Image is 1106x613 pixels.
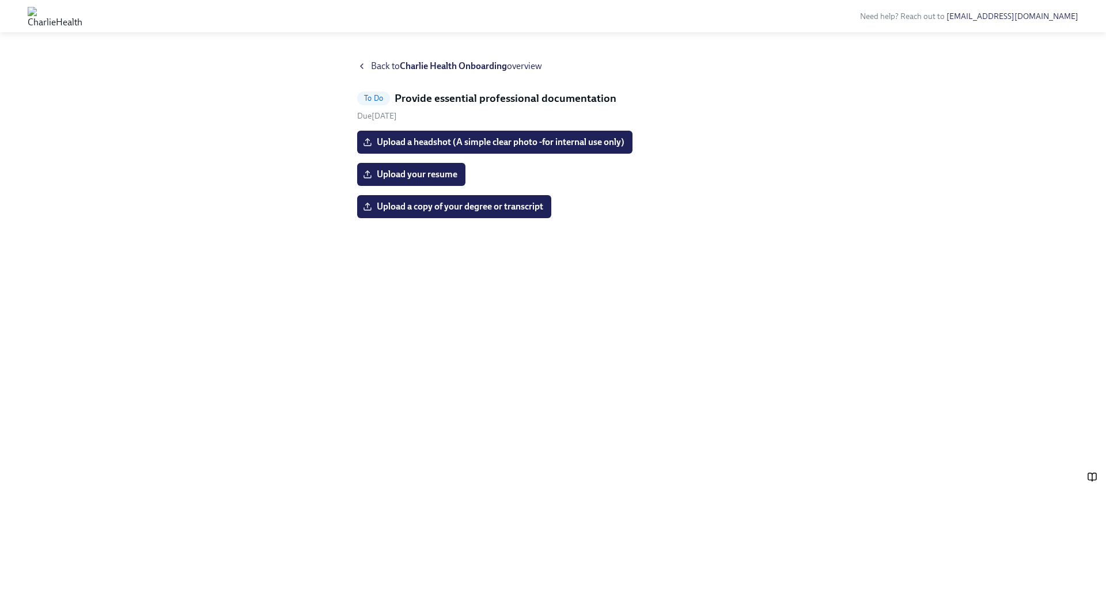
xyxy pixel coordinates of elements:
img: CharlieHealth [28,7,82,25]
span: Upload your resume [365,169,457,180]
a: [EMAIL_ADDRESS][DOMAIN_NAME] [946,12,1078,21]
h5: Provide essential professional documentation [395,91,616,106]
span: Upload a headshot (A simple clear photo -for internal use only) [365,136,624,148]
span: Upload a copy of your degree or transcript [365,201,543,212]
label: Upload your resume [357,163,465,186]
label: Upload a copy of your degree or transcript [357,195,551,218]
span: To Do [357,94,390,102]
label: Upload a headshot (A simple clear photo -for internal use only) [357,131,632,154]
span: Need help? Reach out to [860,12,1078,21]
strong: Charlie Health Onboarding [400,60,507,71]
span: Saturday, August 16th 2025, 10:00 am [357,111,397,121]
span: Back to overview [371,60,542,73]
a: Back toCharlie Health Onboardingoverview [357,60,749,73]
